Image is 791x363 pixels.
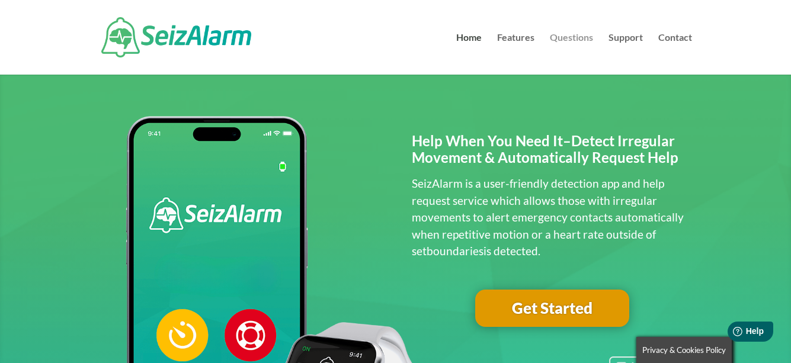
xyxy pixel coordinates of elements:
[550,33,593,75] a: Questions
[456,33,482,75] a: Home
[642,345,726,355] span: Privacy & Cookies Policy
[412,175,692,260] p: SeizAlarm is a user-friendly detection app and help request service which allows those with irreg...
[658,33,692,75] a: Contact
[412,133,692,173] h2: Help When You Need It–Detect Irregular Movement & Automatically Request Help
[497,33,534,75] a: Features
[686,317,778,350] iframe: Help widget launcher
[475,290,629,327] a: Get Started
[101,17,251,57] img: SeizAlarm
[609,33,643,75] a: Support
[427,244,483,258] span: boundaries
